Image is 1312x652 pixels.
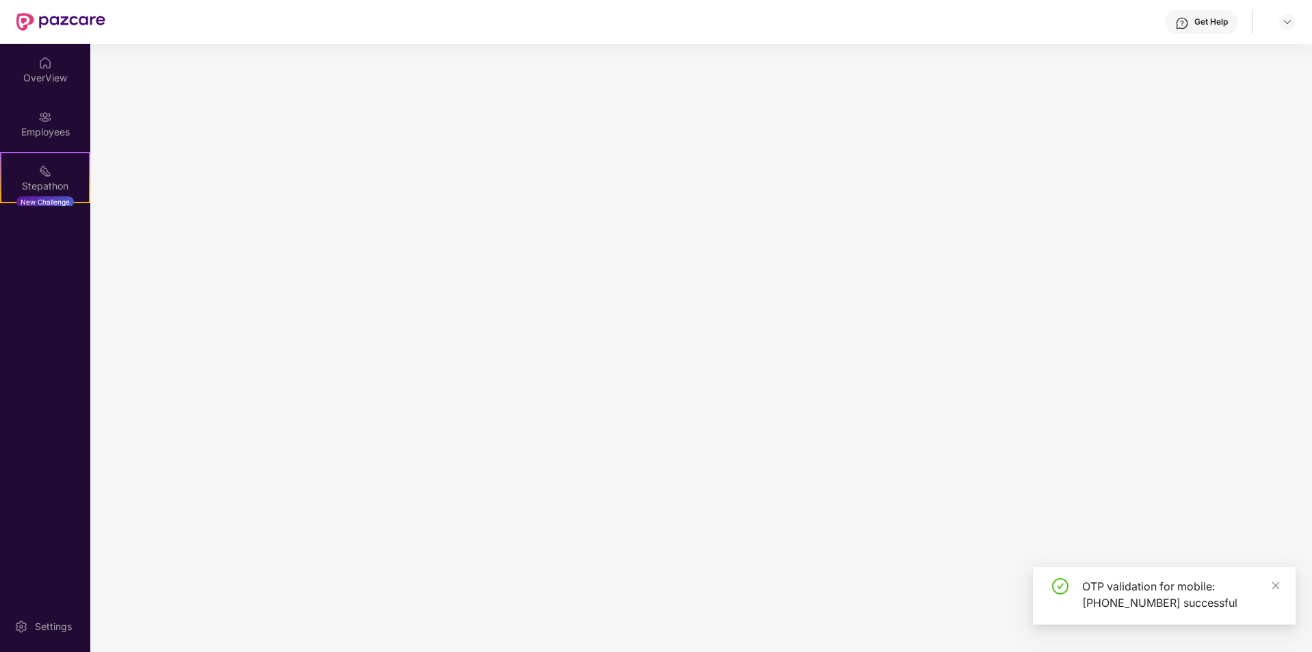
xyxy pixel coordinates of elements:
[31,620,76,634] div: Settings
[16,13,105,31] img: New Pazcare Logo
[16,196,74,207] div: New Challenge
[38,56,52,70] img: svg+xml;base64,PHN2ZyBpZD0iSG9tZSIgeG1sbnM9Imh0dHA6Ly93d3cudzMub3JnLzIwMDAvc3ZnIiB3aWR0aD0iMjAiIG...
[1194,16,1228,27] div: Get Help
[1082,578,1279,611] div: OTP validation for mobile: [PHONE_NUMBER] successful
[1271,581,1281,590] span: close
[38,110,52,124] img: svg+xml;base64,PHN2ZyBpZD0iRW1wbG95ZWVzIiB4bWxucz0iaHR0cDovL3d3dy53My5vcmcvMjAwMC9zdmciIHdpZHRoPS...
[1052,578,1068,595] span: check-circle
[14,620,28,634] img: svg+xml;base64,PHN2ZyBpZD0iU2V0dGluZy0yMHgyMCIgeG1sbnM9Imh0dHA6Ly93d3cudzMub3JnLzIwMDAvc3ZnIiB3aW...
[1282,16,1293,27] img: svg+xml;base64,PHN2ZyBpZD0iRHJvcGRvd24tMzJ4MzIiIHhtbG5zPSJodHRwOi8vd3d3LnczLm9yZy8yMDAwL3N2ZyIgd2...
[38,164,52,178] img: svg+xml;base64,PHN2ZyB4bWxucz0iaHR0cDovL3d3dy53My5vcmcvMjAwMC9zdmciIHdpZHRoPSIyMSIgaGVpZ2h0PSIyMC...
[1,179,89,193] div: Stepathon
[1175,16,1189,30] img: svg+xml;base64,PHN2ZyBpZD0iSGVscC0zMngzMiIgeG1sbnM9Imh0dHA6Ly93d3cudzMub3JnLzIwMDAvc3ZnIiB3aWR0aD...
